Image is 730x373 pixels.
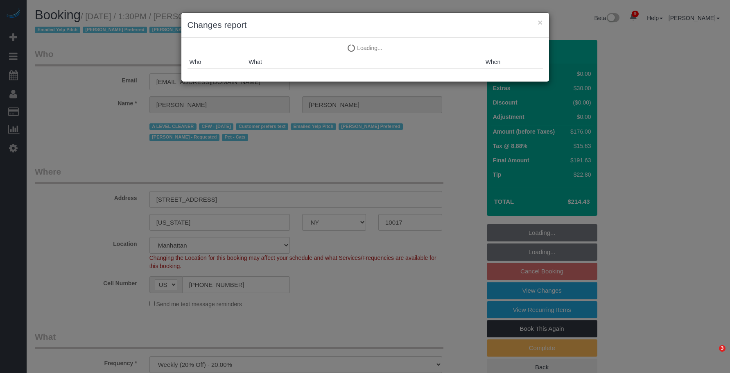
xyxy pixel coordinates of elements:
[719,345,725,352] span: 3
[484,56,543,68] th: When
[538,18,542,27] button: ×
[181,13,549,82] sui-modal: Changes report
[246,56,484,68] th: What
[702,345,722,365] iframe: Intercom live chat
[188,19,543,31] h3: Changes report
[188,44,543,52] p: Loading...
[188,56,247,68] th: Who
